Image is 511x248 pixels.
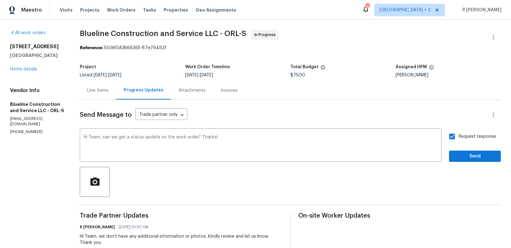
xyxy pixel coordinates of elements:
span: Tasks [143,8,156,12]
a: All work orders [10,31,46,35]
h5: [GEOGRAPHIC_DATA] [10,52,65,59]
h5: Total Budget [290,65,319,69]
span: Blueline Construction and Service LLC - ORL-S [80,30,246,37]
span: Request response [459,133,496,140]
span: Listed [80,73,121,77]
span: Geo Assignments [196,7,236,13]
h5: Work Order Timeline [185,65,230,69]
span: - [94,73,121,77]
span: R [PERSON_NAME] [460,7,502,13]
span: Send Message to [80,112,132,118]
div: 5GJW0A3B66365-87e79492f [80,45,501,51]
div: [PERSON_NAME] [396,73,501,77]
span: [DATE] [185,73,198,77]
a: Home details [10,67,37,71]
span: - [185,73,213,77]
span: The total cost of line items that have been proposed by Opendoor. This sum includes line items th... [320,65,325,73]
span: [DATE] [200,73,213,77]
p: [PHONE_NUMBER] [10,129,65,135]
div: Hi Team, we don't have any additional information or photos. Kindly review and let us know. Thank... [80,233,283,246]
h2: [STREET_ADDRESS] [10,44,65,50]
b: Reference: [80,46,103,50]
h5: Blueline Construction and Service LLC - ORL-S [10,101,65,114]
textarea: Hi Team, can we get a status update on the work order? Thanks! [84,135,438,157]
div: Line Items [87,87,109,94]
span: [DATE] [108,73,121,77]
span: [DATE] [94,73,107,77]
p: [EMAIL_ADDRESS][DOMAIN_NAME] [10,116,65,127]
div: 133 [365,4,370,10]
span: Properties [164,7,188,13]
div: Invoices [221,87,238,94]
h6: R [PERSON_NAME] [80,224,115,230]
span: Projects [80,7,100,13]
span: $75.00 [290,73,305,77]
button: Send [449,151,501,162]
div: Trade partner only [135,110,187,120]
div: Progress Updates [124,87,163,93]
span: The hpm assigned to this work order. [429,65,434,73]
h5: Assigned HPM [396,65,427,69]
span: [GEOGRAPHIC_DATA] + 2 [380,7,431,13]
span: Trade Partner Updates [80,213,283,219]
span: [DATE] 10:50 AM [119,224,148,230]
div: Attachments [178,87,206,94]
span: On-site Worker Updates [298,213,501,219]
span: Maestro [21,7,42,13]
span: Visits [60,7,73,13]
span: Work Orders [107,7,135,13]
span: In Progress [254,32,278,38]
h5: Project [80,65,96,69]
h4: Vendor Info [10,87,65,94]
span: Send [454,152,496,160]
